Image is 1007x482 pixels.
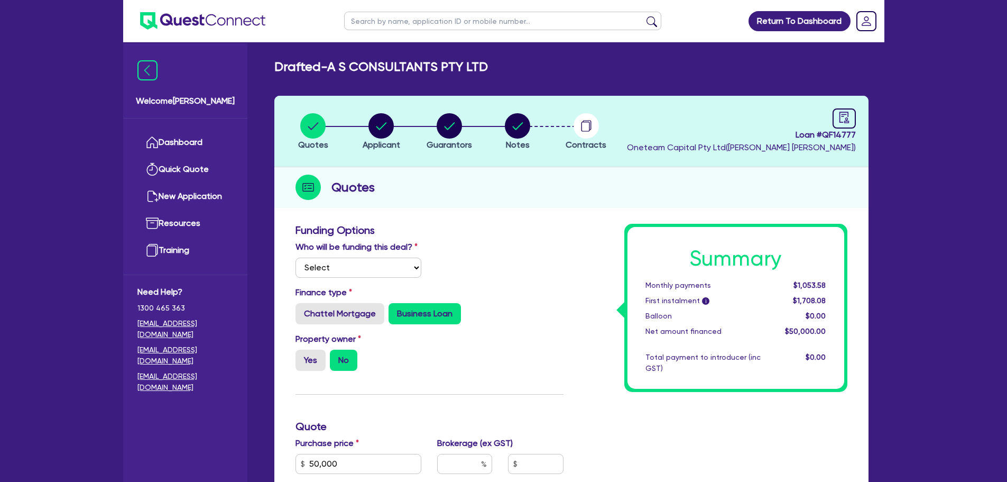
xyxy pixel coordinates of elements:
a: Training [137,237,233,264]
h2: Quotes [331,178,375,197]
span: Oneteam Capital Pty Ltd ( [PERSON_NAME] [PERSON_NAME] ) [627,142,856,152]
h3: Quote [295,420,563,433]
span: 1300 465 363 [137,303,233,314]
span: Contracts [566,140,606,150]
span: Loan # QF14777 [627,129,856,141]
label: Yes [295,350,326,371]
h3: Funding Options [295,224,563,237]
button: Notes [504,113,531,152]
button: Guarantors [426,113,473,152]
img: icon-menu-close [137,60,158,80]
span: Applicant [363,140,400,150]
label: Finance type [295,286,352,299]
div: First instalment [638,295,769,306]
label: Business Loan [389,303,461,324]
a: Return To Dashboard [749,11,851,31]
img: training [146,244,159,257]
h1: Summary [645,246,826,271]
label: Chattel Mortgage [295,303,384,324]
a: [EMAIL_ADDRESS][DOMAIN_NAME] [137,371,233,393]
label: No [330,350,357,371]
button: Applicant [362,113,401,152]
button: Contracts [565,113,607,152]
a: Quick Quote [137,156,233,183]
span: $1,708.08 [793,296,826,305]
span: Notes [506,140,530,150]
div: Net amount financed [638,326,769,337]
h2: Drafted - A S CONSULTANTS PTY LTD [274,59,488,75]
span: audit [838,112,850,123]
span: $50,000.00 [785,327,826,335]
a: Dashboard [137,129,233,156]
span: Quotes [298,140,328,150]
span: Welcome [PERSON_NAME] [136,95,235,107]
img: new-application [146,190,159,203]
a: Resources [137,210,233,237]
a: Dropdown toggle [853,7,880,35]
label: Brokerage (ex GST) [437,437,513,450]
img: resources [146,217,159,230]
a: [EMAIL_ADDRESS][DOMAIN_NAME] [137,344,233,367]
img: step-icon [295,175,321,200]
div: Monthly payments [638,280,769,291]
span: $0.00 [806,312,826,320]
span: i [702,297,709,305]
span: Need Help? [137,286,233,298]
label: Property owner [295,333,361,345]
div: Total payment to introducer (inc GST) [638,352,769,374]
a: [EMAIL_ADDRESS][DOMAIN_NAME] [137,318,233,340]
label: Purchase price [295,437,359,450]
span: Guarantors [427,140,472,150]
img: quick-quote [146,163,159,176]
span: $1,053.58 [793,281,826,289]
span: $0.00 [806,353,826,361]
img: quest-connect-logo-blue [140,12,265,30]
button: Quotes [298,113,329,152]
input: Search by name, application ID or mobile number... [344,12,661,30]
label: Who will be funding this deal? [295,241,418,253]
a: New Application [137,183,233,210]
div: Balloon [638,311,769,322]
